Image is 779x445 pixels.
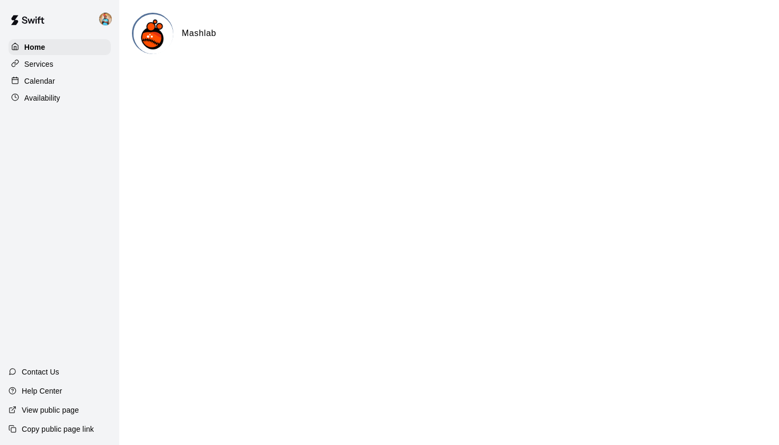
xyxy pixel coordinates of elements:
[8,56,111,72] a: Services
[24,42,46,52] p: Home
[8,39,111,55] a: Home
[24,76,55,86] p: Calendar
[8,90,111,106] a: Availability
[22,424,94,434] p: Copy public page link
[22,367,59,377] p: Contact Us
[182,26,216,40] h6: Mashlab
[22,386,62,396] p: Help Center
[99,13,112,25] img: Derelle Owens
[22,405,79,415] p: View public page
[24,59,54,69] p: Services
[8,73,111,89] a: Calendar
[24,93,60,103] p: Availability
[134,14,173,54] img: Mashlab logo
[97,8,119,30] div: Derelle Owens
